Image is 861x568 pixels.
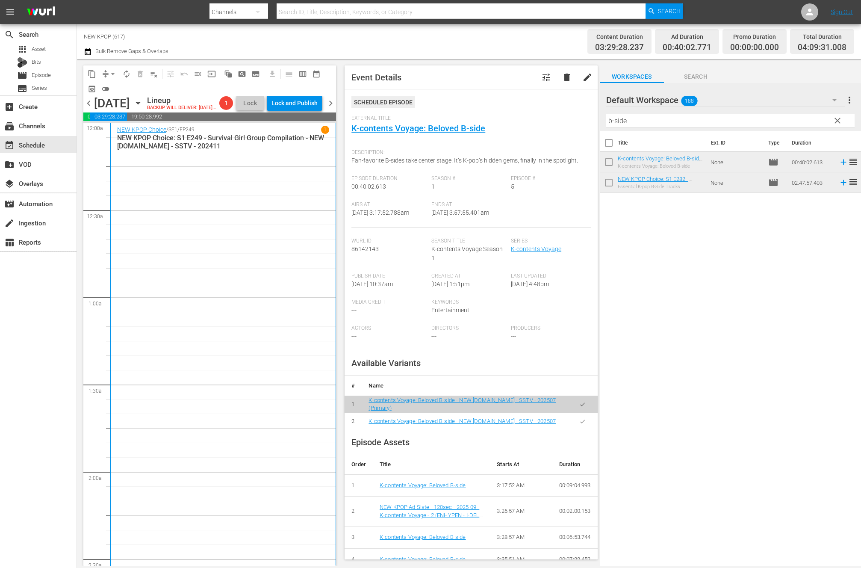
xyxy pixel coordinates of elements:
a: K-contents Voyage: Beloved B-side [380,556,466,562]
span: Update Metadata from Key Asset [205,67,218,81]
span: autorenew_outlined [122,70,131,78]
span: content_copy [88,70,96,78]
span: Create Series Block [249,67,262,81]
span: Description: [351,149,586,156]
p: SE1 / [168,127,180,133]
span: --- [351,333,357,340]
a: K-contents Voyage: Beloved B-side - NEW [DOMAIN_NAME] - SSTV - 202507 (Primary) [369,397,556,411]
span: Actors [351,325,427,332]
td: 3:28:57 AM [490,527,552,549]
span: 1 [219,100,233,106]
span: External Title [351,115,586,122]
span: create [4,218,15,228]
span: Publish Date [351,273,427,280]
span: subscriptions [4,121,15,131]
span: Customize Event [541,72,551,83]
span: Bulk Remove Gaps & Overlaps [94,48,168,54]
span: calendar_view_week_outlined [298,70,307,78]
th: Title [373,454,490,475]
span: Wurl Id [351,238,427,245]
span: --- [431,333,436,340]
span: Keywords [431,299,507,306]
span: Fill episodes with ad slates [191,67,205,81]
th: Name [362,376,567,396]
th: Duration [552,454,598,475]
span: 5 [511,183,514,190]
span: 00:40:02.613 [351,183,386,190]
td: 02:47:57.403 [788,172,835,193]
span: Revert to Primary Episode [177,67,191,81]
a: NEW KPOP Ad Slate - 120sec - 2025 09 - K-contents Voyage - 2 (ENHYPEN - I-DEL - LE SSERAFIM - IVE... [380,504,483,526]
span: create_new_folder [4,160,15,170]
div: K-contents Voyage: Beloved B-side [618,163,704,169]
p: / [166,127,168,133]
span: auto_awesome_motion_outlined [224,70,233,78]
span: menu_open [194,70,202,78]
span: 03:29:28.237 [595,43,644,53]
span: Workspaces [600,71,664,82]
div: [DATE] [94,96,130,110]
span: 04:09:31.008 [798,43,846,53]
span: playlist_remove_outlined [150,70,158,78]
span: Search [658,3,681,19]
div: Total Duration [798,31,846,43]
td: None [707,152,765,172]
svg: Add to Schedule [839,157,848,167]
div: Promo Duration [730,31,779,43]
span: Last Updated [511,273,586,280]
td: 1 [345,474,373,497]
span: Day Calendar View [279,65,296,82]
td: None [707,172,765,193]
th: Starts At [490,454,552,475]
button: more_vert [844,90,855,110]
span: Refresh All Search Blocks [218,65,235,82]
th: Ext. ID [706,131,763,155]
a: K-contents Voyage [511,246,561,252]
p: 1 [324,127,327,133]
svg: Add to Schedule [839,178,848,187]
span: [DATE] 3:57:55.401am [431,209,489,216]
span: [DATE] 1:51pm [431,281,469,287]
span: delete [562,72,572,83]
span: [DATE] 3:17:52.788am [351,209,409,216]
span: chevron_right [325,98,336,109]
button: Search [646,3,683,19]
button: edit [577,67,598,88]
span: 00:00:00.000 [730,43,779,53]
span: Event Details [351,72,401,83]
span: Overlays [4,179,15,189]
span: Episode # [511,175,586,182]
div: BACKUP WILL DELIVER: [DATE] 5p (local) [147,105,216,111]
span: 19:50:28.992 [127,112,336,121]
div: Ad Duration [663,31,711,43]
td: 00:09:04.993 [552,474,598,497]
span: 00:40:02.771 [83,112,90,121]
button: Lock [236,96,264,110]
span: add_box [4,102,15,112]
span: Season Title [431,238,507,245]
span: --- [351,307,357,314]
span: Automation [4,199,15,209]
span: Created At [431,273,507,280]
span: Create Search Block [235,67,249,81]
p: EP249 [180,127,195,133]
th: Duration [787,131,838,155]
span: --- [511,333,516,340]
span: toggle_off [101,85,110,93]
span: Month Calendar View [310,67,323,81]
span: Series [32,84,47,92]
span: Episode [768,177,778,188]
span: Entertainment [431,307,469,314]
div: Scheduled Episode [351,96,415,108]
div: Content Duration [595,31,644,43]
span: Available Variants [351,358,421,368]
button: delete [557,67,577,88]
span: Producers [511,325,586,332]
span: subtitles_outlined [251,70,260,78]
span: Directors [431,325,507,332]
span: Customize Events [161,65,177,82]
td: 3:26:57 AM [490,497,552,527]
td: 00:06:53.744 [552,527,598,549]
a: NEW KPOP Choice [117,126,166,133]
span: 1 [431,183,435,190]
